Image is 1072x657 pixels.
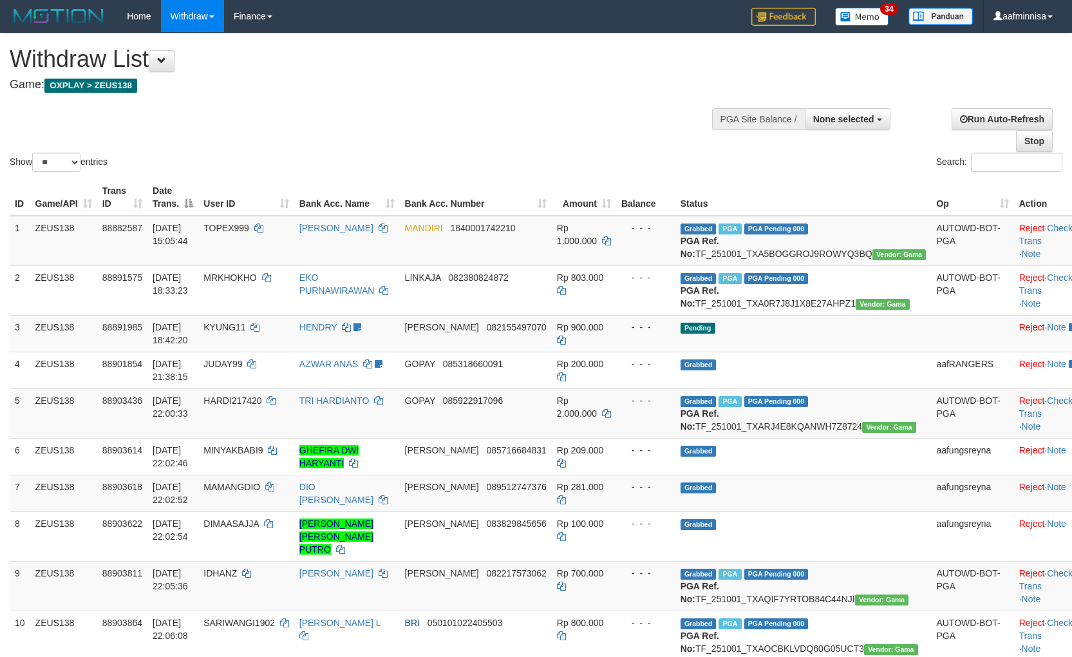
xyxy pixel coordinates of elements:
td: 7 [10,475,30,511]
span: Marked by aafnoeunsreypich [719,224,741,234]
td: ZEUS138 [30,265,97,315]
div: - - - [621,222,670,234]
span: [DATE] 15:05:44 [153,223,188,246]
a: Note [1047,359,1066,369]
img: Button%20Memo.svg [835,8,889,26]
span: MINYAKBABI9 [203,445,263,455]
div: - - - [621,616,670,629]
a: Run Auto-Refresh [952,108,1053,130]
a: Note [1047,519,1066,529]
span: SARIWANGI1902 [203,618,275,628]
a: Stop [1016,130,1053,152]
span: Grabbed [681,482,717,493]
span: Vendor URL: https://trx31.1velocity.biz [864,644,918,655]
td: ZEUS138 [30,511,97,561]
span: TOPEX999 [203,223,249,233]
span: 88903864 [102,618,142,628]
a: Reject [1019,618,1045,628]
a: Reject [1019,322,1045,332]
td: aafungsreyna [931,511,1013,561]
span: PGA Pending [744,618,809,629]
span: Copy 050101022405503 to clipboard [428,618,503,628]
b: PGA Ref. No: [681,236,719,259]
span: Grabbed [681,224,717,234]
td: AUTOWD-BOT-PGA [931,265,1013,315]
th: User ID: activate to sort column ascending [198,179,294,216]
a: Reject [1019,223,1045,233]
span: Marked by aaftrukkakada [719,618,741,629]
td: 6 [10,438,30,475]
div: - - - [621,444,670,457]
span: BRI [405,618,420,628]
td: AUTOWD-BOT-PGA [931,216,1013,266]
span: GOPAY [405,395,435,406]
span: [DATE] 22:02:52 [153,482,188,505]
div: - - - [621,567,670,580]
span: Rp 1.000.000 [557,223,597,246]
label: Show entries [10,153,108,172]
select: Showentries [32,153,80,172]
span: MRKHOKHO [203,272,256,283]
td: TF_251001_TXAQIF7YRTOB84C44NJI [675,561,932,611]
a: DIO [PERSON_NAME] [299,482,373,505]
th: Bank Acc. Number: activate to sort column ascending [400,179,552,216]
span: 88903618 [102,482,142,492]
span: [DATE] 22:06:08 [153,618,188,641]
a: Note [1022,298,1041,309]
th: Status [675,179,932,216]
button: None selected [805,108,890,130]
span: Vendor URL: https://trx31.1velocity.biz [855,595,909,605]
td: TF_251001_TXA5BOGGROJ9ROWYQ3BQ [675,216,932,266]
span: [PERSON_NAME] [405,482,479,492]
td: TF_251001_TXA0R7J8J1X8E27AHPZ1 [675,265,932,315]
td: ZEUS138 [30,315,97,352]
span: 88903614 [102,445,142,455]
span: Copy 089512747376 to clipboard [486,482,546,492]
span: Rp 200.000 [557,359,603,369]
a: [PERSON_NAME] [PERSON_NAME] PUTRO [299,519,373,555]
a: [PERSON_NAME] [299,223,373,233]
span: [DATE] 22:00:33 [153,395,188,419]
span: [PERSON_NAME] [405,445,479,455]
a: Reject [1019,395,1045,406]
span: 88903622 [102,519,142,529]
span: 88901854 [102,359,142,369]
span: 88903811 [102,568,142,578]
span: Vendor URL: https://trx31.1velocity.biz [856,299,910,310]
td: 9 [10,561,30,611]
td: ZEUS138 [30,216,97,266]
a: [PERSON_NAME] [299,568,373,578]
th: Game/API: activate to sort column ascending [30,179,97,216]
a: Note [1047,445,1066,455]
span: Grabbed [681,569,717,580]
span: OXPLAY > ZEUS138 [44,79,137,93]
span: [PERSON_NAME] [405,322,479,332]
span: LINKAJA [405,272,441,283]
span: [DATE] 21:38:15 [153,359,188,382]
div: - - - [621,394,670,407]
img: Feedback.jpg [751,8,816,26]
span: Rp 900.000 [557,322,603,332]
a: TRI HARDIANTO [299,395,370,406]
td: AUTOWD-BOT-PGA [931,561,1013,611]
span: None selected [813,114,874,124]
div: - - - [621,517,670,530]
label: Search: [936,153,1062,172]
td: 5 [10,388,30,438]
span: MAMANGDIO [203,482,260,492]
b: PGA Ref. No: [681,581,719,604]
span: IDHANZ [203,568,237,578]
a: [PERSON_NAME] L [299,618,381,628]
span: Vendor URL: https://trx31.1velocity.biz [862,422,916,433]
a: Note [1047,322,1066,332]
img: panduan.png [908,8,973,25]
span: Copy 082217573062 to clipboard [486,568,546,578]
td: ZEUS138 [30,352,97,388]
span: 88882587 [102,223,142,233]
input: Search: [971,153,1062,172]
span: [DATE] 22:02:54 [153,519,188,542]
span: 88903436 [102,395,142,406]
a: Note [1022,421,1041,432]
span: Grabbed [681,273,717,284]
b: PGA Ref. No: [681,408,719,432]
